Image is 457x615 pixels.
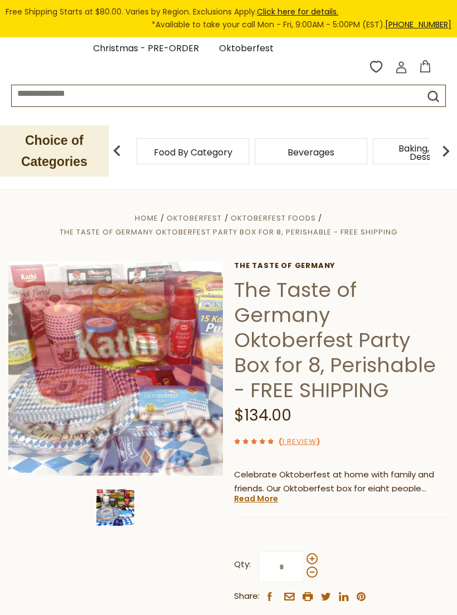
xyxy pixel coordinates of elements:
img: previous arrow [106,140,128,162]
span: *Available to take your call Mon - Fri, 9:00AM - 5:00PM (EST). [152,18,451,31]
input: Qty: [259,551,304,582]
a: Food By Category [154,148,232,157]
img: The Taste of Germany Oktoberfest Party Box for 8, Perishable - FREE SHIPPING [96,489,134,526]
h1: The Taste of Germany Oktoberfest Party Box for 8, Perishable - FREE SHIPPING [234,277,449,403]
img: next arrow [435,140,457,162]
a: Beverages [288,148,334,157]
strong: Qty: [234,558,251,572]
a: Home [135,213,158,223]
span: Share: [234,589,260,603]
a: Christmas - PRE-ORDER [93,41,199,56]
span: $134.00 [234,404,291,426]
a: Click here for details. [257,6,338,17]
a: [PHONE_NUMBER] [385,19,451,30]
a: The Taste of Germany [234,261,449,270]
img: The Taste of Germany Oktoberfest Party Box for 8, Perishable - FREE SHIPPING [8,261,223,476]
a: Read More [234,493,278,504]
a: The Taste of Germany Oktoberfest Party Box for 8, Perishable - FREE SHIPPING [60,227,397,237]
span: ( ) [279,436,320,447]
a: Oktoberfest [167,213,222,223]
div: Free Shipping Starts at $80.00. Varies by Region. Exclusions Apply. [6,6,451,32]
a: Oktoberfest [219,41,274,56]
a: 1 Review [282,436,317,448]
p: Celebrate Oktoberfest at home with family and friends. Our Oktoberfest box for eight people conta... [234,468,449,496]
a: Oktoberfest Foods [231,213,316,223]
